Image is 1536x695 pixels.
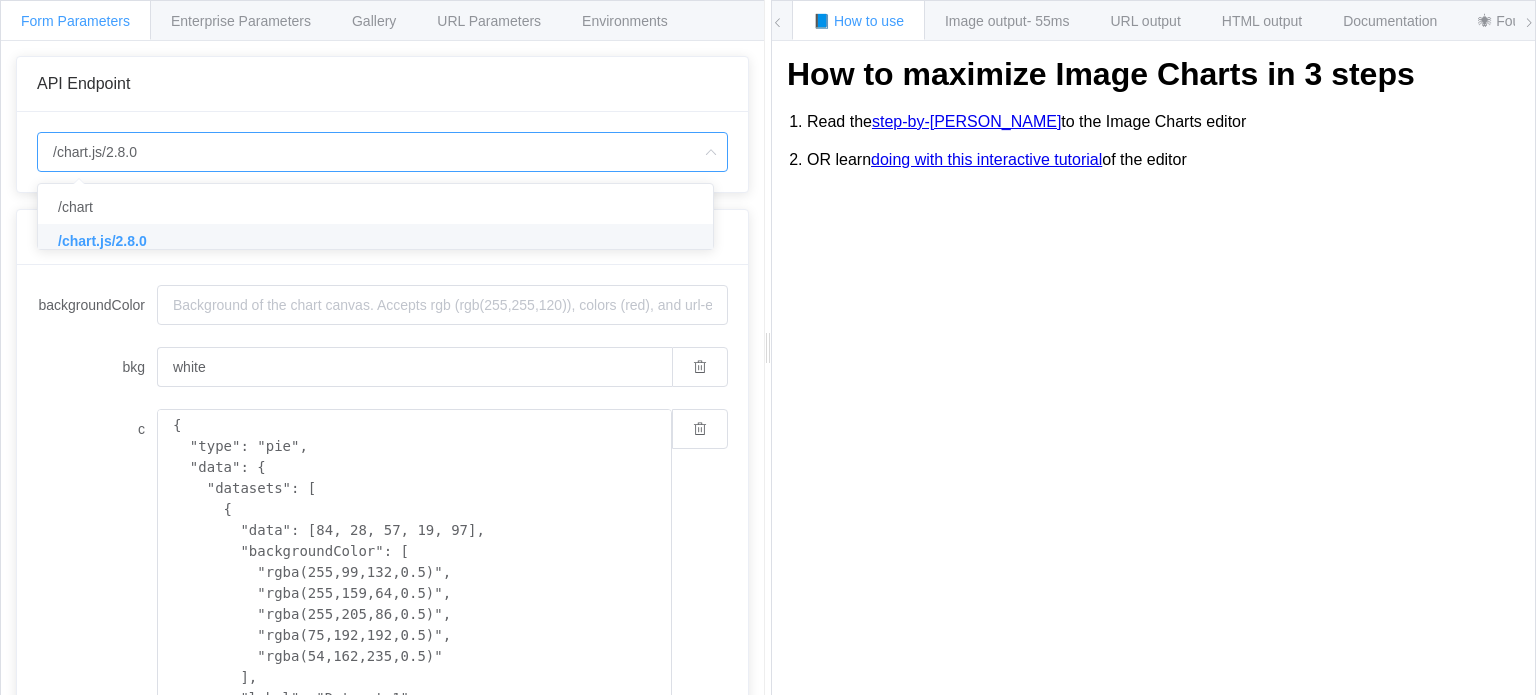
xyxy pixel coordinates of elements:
[1222,13,1302,29] span: HTML output
[582,13,668,29] span: Environments
[21,13,130,29] span: Form Parameters
[37,132,728,172] input: Select
[171,13,311,29] span: Enterprise Parameters
[945,13,1070,29] span: Image output
[871,151,1102,169] a: doing with this interactive tutorial
[352,13,396,29] span: Gallery
[1343,13,1437,29] span: Documentation
[37,409,157,449] label: c
[157,347,672,387] input: Background of the chart canvas. Accepts rgb (rgb(255,255,120)), colors (red), and url-encoded hex...
[37,285,157,325] label: backgroundColor
[437,13,541,29] span: URL Parameters
[872,113,1061,131] a: step-by-[PERSON_NAME]
[37,347,157,387] label: bkg
[1110,13,1180,29] span: URL output
[58,233,147,249] span: /chart.js/2.8.0
[813,13,904,29] span: 📘 How to use
[157,285,728,325] input: Background of the chart canvas. Accepts rgb (rgb(255,255,120)), colors (red), and url-encoded hex...
[807,141,1520,179] li: OR learn of the editor
[58,199,93,215] span: /chart
[807,103,1520,141] li: Read the to the Image Charts editor
[787,56,1520,93] h1: How to maximize Image Charts in 3 steps
[37,75,130,92] span: API Endpoint
[1027,13,1070,29] span: - 55ms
